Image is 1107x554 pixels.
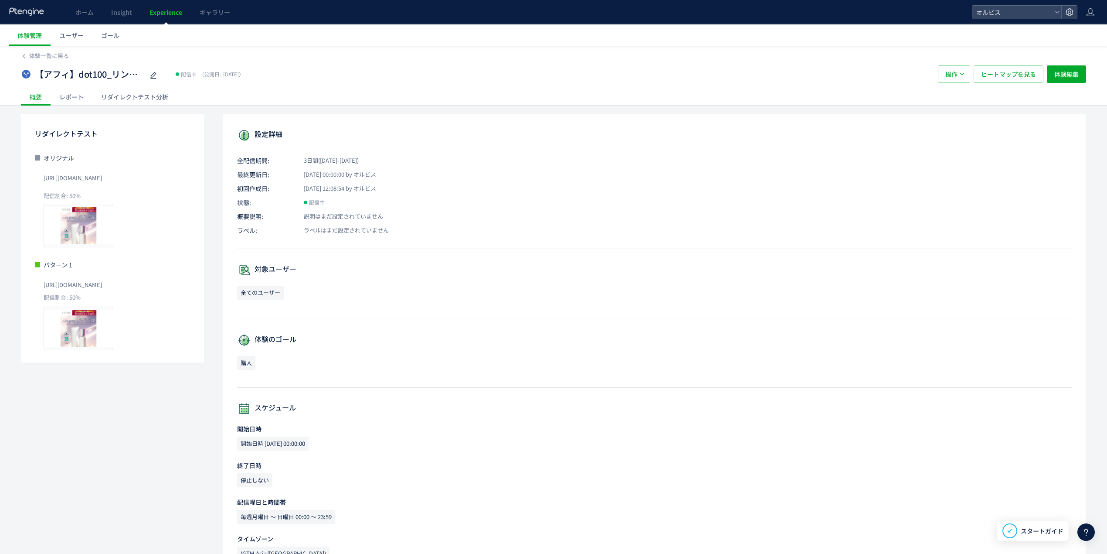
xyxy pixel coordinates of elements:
p: 配信割合: 50% [35,294,190,302]
span: 開始日時 [DATE] 00:00:00 [237,437,309,451]
span: ヒートマップを見る [981,65,1036,83]
span: ホーム [75,8,94,17]
span: 体験一覧に戻る [29,51,69,60]
div: レポート [51,88,92,106]
p: 配信割合: 50% [44,192,190,200]
button: ヒートマップを見る [974,65,1043,83]
span: 配信中 [309,198,325,207]
span: 操作 [945,65,958,83]
span: 体験管理 [17,31,42,40]
img: de770c488c91eb2af03f4c3a3c4965891757041756545.jpeg [44,307,113,350]
span: ユーザー [59,31,84,40]
button: 操作 [938,65,970,83]
p: 対象ユーザー [237,263,1072,277]
span: ゴール [101,31,119,40]
span: 開始日時 [237,424,261,433]
span: 最終更新日: [237,170,294,179]
span: パターン 1 [44,260,72,269]
span: https://pr.orbis.co.jp/cosmetics/udot/100/ [44,171,102,185]
span: Experience [149,8,182,17]
div: 概要 [21,88,51,106]
span: 終了日時 [237,461,261,470]
span: https://pr.orbis.co.jp/cosmetics/udot/100-1/ [44,278,102,292]
span: 全配信期間: [237,156,294,165]
p: 設定詳細 [237,128,1072,142]
span: 概要説明: [237,212,294,221]
span: [DATE] 00:00:00 by オルビス [294,171,376,179]
div: リダイレクトテスト分析 [92,88,177,106]
span: ラベルはまだ設定されていません [294,226,389,235]
span: Insight [111,8,132,17]
span: タイムゾーン [237,534,273,543]
span: オルビス [974,6,1051,19]
span: 配信曜日と時間帯 [237,498,286,506]
span: 配信中 [181,70,197,79]
span: 【アフィ】dot100_リンクルコンテンツ追加検証 [35,68,144,81]
span: 購入 [237,356,255,370]
span: 初回作成日: [237,184,294,193]
span: (公開日: [202,70,221,78]
span: ラベル: [237,226,294,235]
span: 説明はまだ設定されていません [294,212,383,221]
p: スケジュール​ [237,402,1072,416]
span: 体験編集 [1054,65,1079,83]
p: 体験のゴール [237,333,1072,347]
span: 状態: [237,198,294,207]
span: 全てのユーザー [237,286,284,300]
span: 毎週月曜日 〜 日曜日 00:00 〜 23:59 [237,510,335,524]
img: ec62ebc74cc0aae9a68b163f8b7e083f1757041756642.jpeg [44,204,113,247]
button: 体験編集 [1047,65,1086,83]
span: [DATE]） [200,70,244,78]
span: [DATE] 12:08:54 by オルビス [294,185,376,193]
p: リダイレクトテスト [35,127,190,140]
span: オリジナル [44,154,74,162]
span: 停止しない [237,473,272,487]
span: ギャラリー [200,8,230,17]
span: スタートガイド [1021,527,1063,536]
span: 3日間([DATE]-[DATE]) [294,157,359,165]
